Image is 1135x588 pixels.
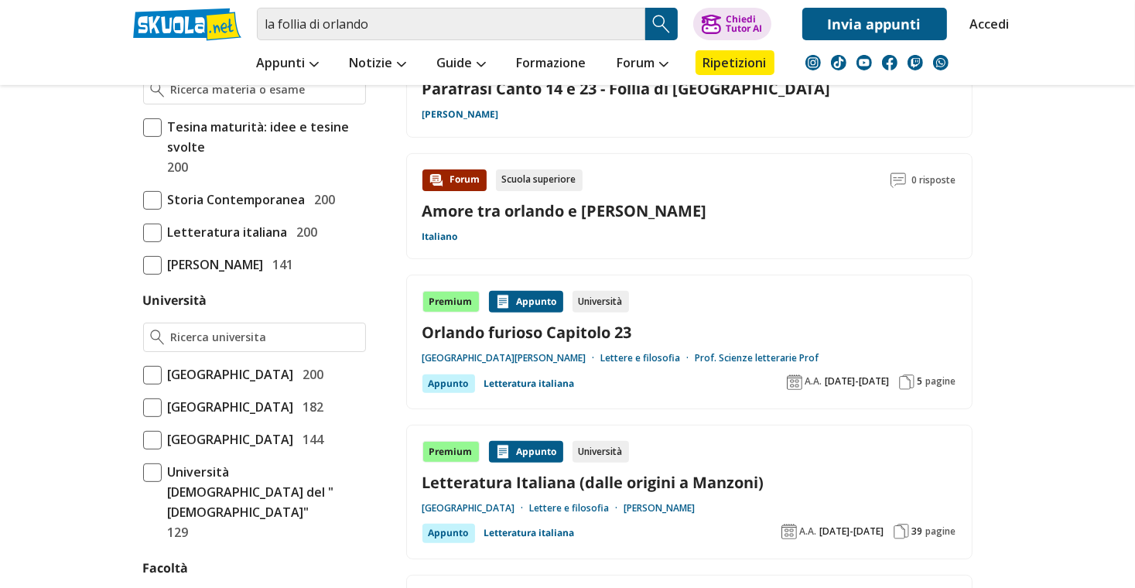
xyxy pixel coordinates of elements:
a: Letteratura italiana [484,524,575,542]
span: Storia Contemporanea [162,190,306,210]
div: Scuola superiore [496,169,583,191]
img: Pagine [899,374,914,390]
span: A.A. [805,375,822,388]
div: Università [573,441,629,463]
span: 144 [297,429,324,450]
img: instagram [805,55,821,70]
div: Appunto [422,524,475,542]
img: tiktok [831,55,846,70]
img: Appunti contenuto [495,444,511,460]
div: Premium [422,441,480,463]
a: Lettere e filosofia [601,352,696,364]
a: [PERSON_NAME] [624,502,696,514]
a: Amore tra orlando e [PERSON_NAME] [422,200,707,221]
img: Anno accademico [787,374,802,390]
input: Cerca appunti, riassunti o versioni [257,8,645,40]
span: 182 [297,397,324,417]
img: Anno accademico [781,524,797,539]
span: [GEOGRAPHIC_DATA] [162,429,294,450]
img: youtube [856,55,872,70]
a: Lettere e filosofia [530,502,624,514]
img: Appunti contenuto [495,294,511,309]
button: ChiediTutor AI [693,8,771,40]
a: Appunti [253,50,323,78]
img: Ricerca materia o esame [150,82,165,97]
a: Notizie [346,50,410,78]
img: twitch [908,55,923,70]
div: Appunto [422,374,475,393]
span: 5 [918,375,923,388]
span: Tesina maturità: idee e tesine svolte [162,117,366,157]
span: 0 risposte [912,169,956,191]
span: [GEOGRAPHIC_DATA] [162,364,294,385]
div: Appunto [489,291,563,313]
button: Search Button [645,8,678,40]
span: 129 [162,522,189,542]
img: Ricerca universita [150,330,165,345]
div: Forum [422,169,487,191]
span: Università [DEMOGRAPHIC_DATA] del "[DEMOGRAPHIC_DATA]" [162,462,366,522]
div: Chiedi Tutor AI [726,15,762,33]
a: Ripetizioni [696,50,774,75]
a: [GEOGRAPHIC_DATA] [422,502,530,514]
a: Guide [433,50,490,78]
a: Formazione [513,50,590,78]
a: Parafrasi Canto 14 e 23 - Follia di [GEOGRAPHIC_DATA] [422,78,956,99]
span: [GEOGRAPHIC_DATA] [162,397,294,417]
span: 200 [162,157,189,177]
span: A.A. [800,525,817,538]
img: facebook [882,55,897,70]
span: 141 [267,255,294,275]
span: 39 [912,525,923,538]
div: Università [573,291,629,313]
span: pagine [926,375,956,388]
img: Pagine [894,524,909,539]
a: Accedi [970,8,1003,40]
label: Università [143,292,207,309]
a: Forum [614,50,672,78]
input: Ricerca universita [170,330,358,345]
img: Commenti lettura [891,173,906,188]
span: 200 [291,222,318,242]
span: [DATE]-[DATE] [820,525,884,538]
span: pagine [926,525,956,538]
a: Prof. Scienze letterarie Prof [696,352,819,364]
a: Letteratura Italiana (dalle origini a Manzoni) [422,472,956,493]
span: 200 [297,364,324,385]
span: [PERSON_NAME] [162,255,264,275]
a: Invia appunti [802,8,947,40]
a: Italiano [422,231,458,243]
div: Appunto [489,441,563,463]
img: Cerca appunti, riassunti o versioni [650,12,673,36]
span: [DATE]-[DATE] [826,375,890,388]
input: Ricerca materia o esame [170,82,358,97]
div: Premium [422,291,480,313]
a: [GEOGRAPHIC_DATA][PERSON_NAME] [422,352,601,364]
a: [PERSON_NAME] [422,108,499,121]
a: Letteratura italiana [484,374,575,393]
label: Facoltà [143,559,189,576]
img: Forum contenuto [429,173,444,188]
img: WhatsApp [933,55,949,70]
span: Letteratura italiana [162,222,288,242]
span: 200 [309,190,336,210]
a: Orlando furioso Capitolo 23 [422,322,956,343]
